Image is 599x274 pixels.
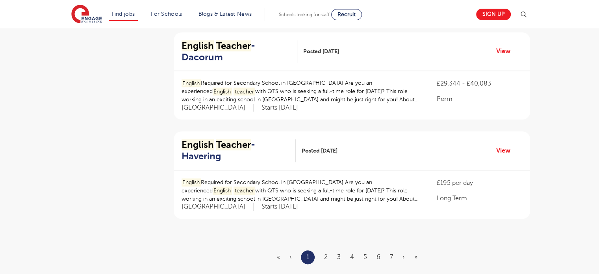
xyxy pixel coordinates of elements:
[182,139,290,162] h2: - Havering
[71,5,102,24] img: Engage Education
[261,104,298,112] p: Starts [DATE]
[182,104,254,112] span: [GEOGRAPHIC_DATA]
[376,253,380,261] a: 6
[182,178,201,186] mark: English
[182,79,201,88] mark: English
[437,178,522,188] p: £195 per day
[151,11,182,17] a: For Schools
[437,94,522,104] p: Perm
[476,9,511,20] a: Sign up
[182,40,297,63] a: English Teacher- Dacorum
[182,40,214,51] mark: English
[198,11,252,17] a: Blogs & Latest News
[112,11,135,17] a: Find jobs
[213,88,232,96] mark: English
[437,79,522,88] p: £29,344 - £40,083
[390,253,393,261] a: 7
[363,253,367,261] a: 5
[402,253,405,261] a: Next
[216,40,251,51] mark: Teacher
[182,40,291,63] h2: - Dacorum
[289,253,291,261] span: ‹
[213,186,232,195] mark: English
[234,186,255,195] mark: teacher
[437,194,522,203] p: Long Term
[303,47,339,56] span: Posted [DATE]
[337,253,341,261] a: 3
[496,145,516,156] a: View
[182,139,214,150] mark: English
[279,12,330,17] span: Schools looking for staff
[350,253,354,261] a: 4
[338,11,356,17] span: Recruit
[182,203,254,211] span: [GEOGRAPHIC_DATA]
[234,88,255,96] mark: teacher
[331,9,362,20] a: Recruit
[182,79,421,104] p: Required for Secondary School in [GEOGRAPHIC_DATA] Are you an experienced with QTS who is seeking...
[277,253,280,261] span: «
[182,178,421,203] p: Required for Secondary School in [GEOGRAPHIC_DATA] Are you an experienced with QTS who is seeking...
[306,252,309,262] a: 1
[324,253,328,261] a: 2
[496,46,516,56] a: View
[216,139,251,150] mark: Teacher
[261,203,298,211] p: Starts [DATE]
[302,147,338,155] span: Posted [DATE]
[182,139,296,162] a: English Teacher- Havering
[414,253,417,261] a: Last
